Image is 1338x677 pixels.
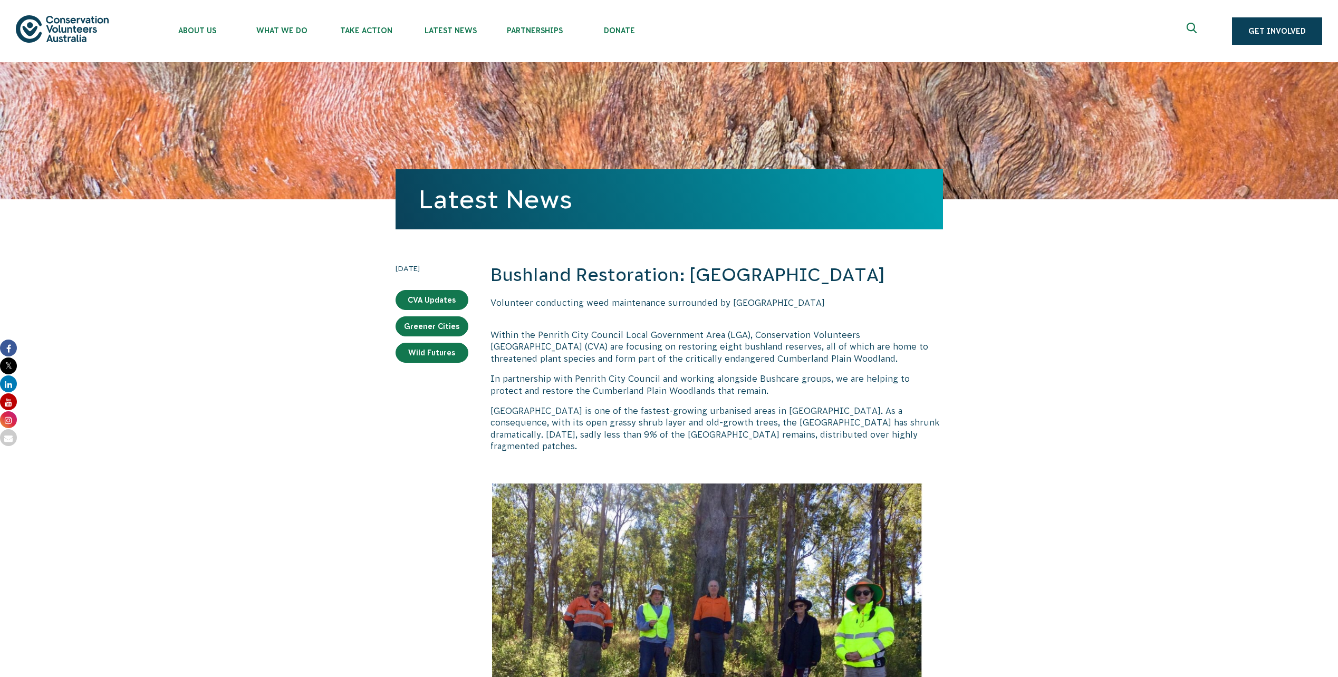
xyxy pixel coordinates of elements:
[408,26,493,35] span: Latest News
[1232,17,1322,45] a: Get Involved
[419,185,572,214] a: Latest News
[1187,23,1200,40] span: Expand search box
[155,26,239,35] span: About Us
[490,329,943,364] p: Within the Penrith City Council Local Government Area (LGA), Conservation Volunteers [GEOGRAPHIC_...
[396,316,468,336] a: Greener Cities
[493,26,577,35] span: Partnerships
[396,343,468,363] a: Wild Futures
[324,26,408,35] span: Take Action
[396,290,468,310] a: CVA Updates
[490,405,943,452] p: [GEOGRAPHIC_DATA] is one of the fastest-growing urbanised areas in [GEOGRAPHIC_DATA]. As a conseq...
[490,263,943,288] h2: Bushland Restoration: [GEOGRAPHIC_DATA]
[1180,18,1206,44] button: Expand search box Close search box
[396,263,468,274] time: [DATE]
[16,15,109,42] img: logo.svg
[239,26,324,35] span: What We Do
[577,26,661,35] span: Donate
[490,373,943,396] p: In partnership with Penrith City Council and working alongside Bushcare groups, we are helping to...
